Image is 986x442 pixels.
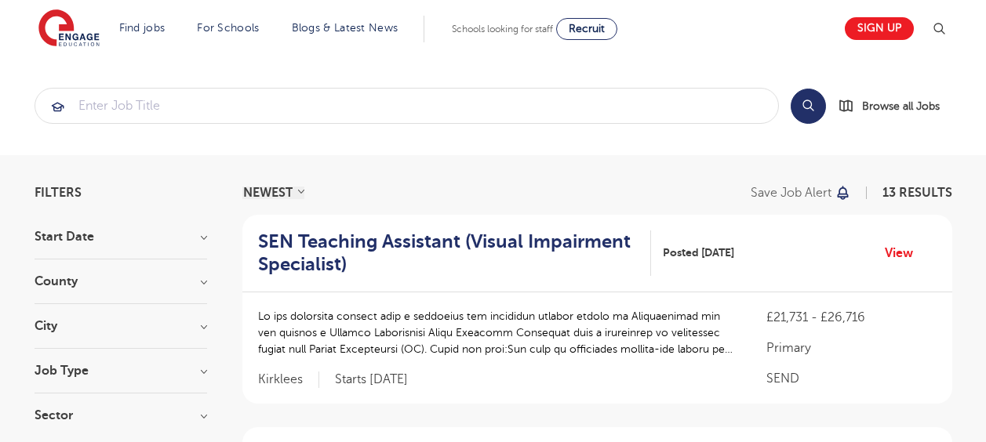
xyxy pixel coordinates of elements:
a: Blogs & Latest News [292,22,398,34]
span: Kirklees [258,371,319,388]
h3: City [35,320,207,332]
span: Schools looking for staff [452,24,553,34]
p: SEND [766,369,936,388]
a: SEN Teaching Assistant (Visual Impairment Specialist) [258,230,651,276]
img: Engage Education [38,9,100,49]
input: Submit [35,89,778,123]
p: Starts [DATE] [335,371,408,388]
a: Recruit [556,18,617,40]
button: Save job alert [751,187,852,199]
p: Save job alert [751,187,831,199]
span: Posted [DATE] [663,245,734,261]
h3: Start Date [35,230,207,243]
p: Lo ips dolorsita consect adip e seddoeius tem incididun utlabor etdolo ma Aliquaenimad min ven qu... [258,308,736,357]
h2: SEN Teaching Assistant (Visual Impairment Specialist) [258,230,639,276]
h3: Sector [35,409,207,422]
button: Search [791,89,826,124]
h3: County [35,275,207,288]
span: 13 RESULTS [882,186,952,200]
span: Browse all Jobs [862,97,940,115]
a: Browse all Jobs [839,97,952,115]
p: £21,731 - £26,716 [766,308,936,327]
div: Submit [35,88,779,124]
p: Primary [766,339,936,357]
span: Recruit [569,23,605,34]
a: View [885,243,925,263]
h3: Job Type [35,364,207,377]
a: Find jobs [119,22,166,34]
a: Sign up [845,17,914,40]
a: For Schools [197,22,259,34]
span: Filters [35,187,82,199]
